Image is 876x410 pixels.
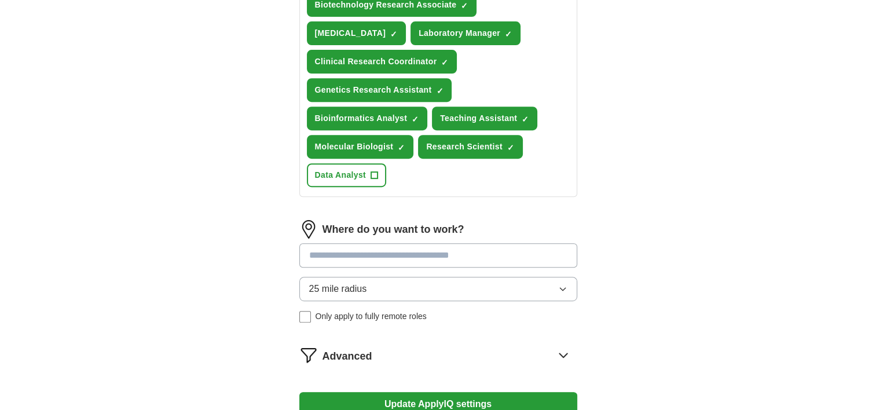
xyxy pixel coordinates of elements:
img: location.png [299,220,318,239]
span: Data Analyst [315,169,366,181]
button: Clinical Research Coordinator✓ [307,50,457,74]
span: ✓ [390,30,397,39]
button: Molecular Biologist✓ [307,135,414,159]
span: Only apply to fully remote roles [316,310,427,323]
span: ✓ [398,143,405,152]
span: Clinical Research Coordinator [315,56,437,68]
span: ✓ [505,30,512,39]
button: 25 mile radius [299,277,577,301]
button: [MEDICAL_DATA]✓ [307,21,406,45]
span: ✓ [522,115,529,124]
span: Molecular Biologist [315,141,394,153]
button: Research Scientist✓ [418,135,523,159]
span: 25 mile radius [309,282,367,296]
span: [MEDICAL_DATA] [315,27,386,39]
span: Bioinformatics Analyst [315,112,408,125]
label: Where do you want to work? [322,222,464,237]
span: ✓ [507,143,514,152]
button: Teaching Assistant✓ [432,107,537,130]
span: Advanced [322,349,372,364]
input: Only apply to fully remote roles [299,311,311,323]
span: ✓ [461,1,468,10]
button: Genetics Research Assistant✓ [307,78,452,102]
span: Teaching Assistant [440,112,517,125]
span: Genetics Research Assistant [315,84,432,96]
span: ✓ [441,58,448,67]
button: Laboratory Manager✓ [410,21,521,45]
span: ✓ [436,86,443,96]
span: Laboratory Manager [419,27,500,39]
button: Data Analyst [307,163,387,187]
span: Research Scientist [426,141,503,153]
button: Bioinformatics Analyst✓ [307,107,428,130]
span: ✓ [412,115,419,124]
img: filter [299,346,318,364]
